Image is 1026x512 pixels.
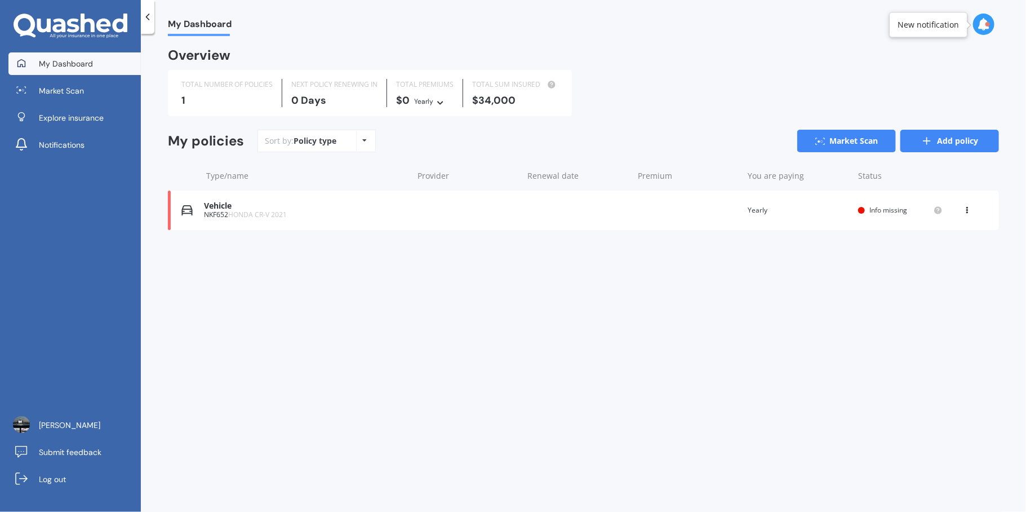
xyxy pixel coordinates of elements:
span: Log out [39,474,66,485]
span: HONDA CR-V 2021 [228,210,287,219]
div: TOTAL SUM INSURED [472,79,558,90]
a: Add policy [900,130,999,152]
div: TOTAL NUMBER OF POLICIES [181,79,273,90]
div: Renewal date [528,170,629,182]
a: Market Scan [797,130,896,152]
div: Overview [168,50,230,61]
span: Submit feedback [39,447,101,458]
div: Type/name [206,170,408,182]
a: My Dashboard [8,52,141,75]
a: [PERSON_NAME] [8,414,141,436]
a: Notifications [8,134,141,156]
div: My policies [168,133,244,149]
div: NEXT POLICY RENEWING IN [291,79,377,90]
a: Submit feedback [8,441,141,464]
span: Explore insurance [39,112,104,123]
div: TOTAL PREMIUMS [396,79,454,90]
span: [PERSON_NAME] [39,420,100,431]
div: 0 Days [291,95,377,106]
div: $0 [396,95,454,107]
div: New notification [898,19,959,30]
img: Vehicle [181,205,193,216]
span: Market Scan [39,85,84,96]
div: Policy type [294,135,336,147]
div: 1 [181,95,273,106]
span: My Dashboard [168,19,232,34]
a: Explore insurance [8,107,141,129]
div: Provider [417,170,519,182]
div: You are paying [748,170,850,182]
div: Yearly [748,205,849,216]
span: My Dashboard [39,58,93,69]
img: picture [13,416,30,433]
span: Notifications [39,139,85,151]
div: Premium [638,170,739,182]
div: Status [858,170,943,182]
div: Yearly [414,96,433,107]
div: $34,000 [472,95,558,106]
a: Market Scan [8,80,141,102]
div: Vehicle [204,201,407,211]
a: Log out [8,468,141,491]
div: NKF652 [204,211,407,219]
span: Info missing [869,205,907,215]
div: Sort by: [265,135,336,147]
